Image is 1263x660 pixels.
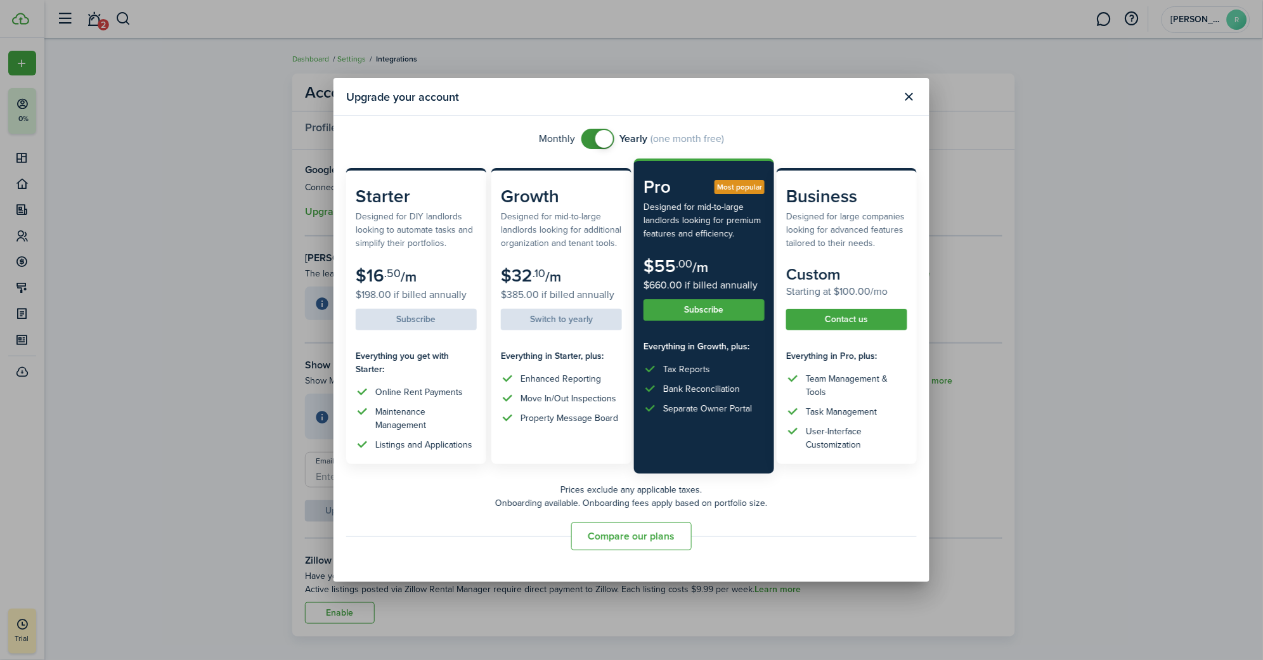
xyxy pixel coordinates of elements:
div: Online Rent Payments [375,385,463,399]
div: Enhanced Reporting [521,372,601,385]
subscription-pricing-card-description: Designed for mid-to-large landlords looking for additional organization and tenant tools. [501,210,622,250]
subscription-pricing-card-features-title: Everything in Pro, plus: [786,349,907,363]
p: Prices exclude any applicable taxes. Onboarding available. Onboarding fees apply based on portfol... [346,483,917,510]
subscription-pricing-card-price-period: /m [692,257,708,278]
subscription-pricing-card-features-title: Everything you get with Starter: [356,349,477,376]
subscription-pricing-card-price-annual: Starting at $100.00/mo [786,284,907,299]
div: Maintenance Management [375,405,477,432]
subscription-pricing-card-price-amount: $16 [356,262,384,288]
div: Tax Reports [663,363,710,376]
subscription-pricing-card-title: Starter [356,183,477,210]
button: Contact us [786,309,907,330]
span: Monthly [539,131,575,146]
subscription-pricing-card-description: Designed for mid-to-large landlords looking for premium features and efficiency. [644,200,765,240]
button: Subscribe [644,299,765,321]
span: Most popular [717,181,762,193]
subscription-pricing-card-price-annual: $385.00 if billed annually [501,287,622,302]
subscription-pricing-card-features-title: Everything in Growth, plus: [644,340,765,353]
div: Property Message Board [521,411,618,425]
subscription-pricing-card-price-cents: .00 [676,256,692,272]
subscription-pricing-card-price-annual: $660.00 if billed annually [644,278,765,293]
div: Listings and Applications [375,438,472,451]
subscription-pricing-card-title: Growth [501,183,622,210]
div: Task Management [806,405,877,418]
div: Team Management & Tools [806,372,907,399]
subscription-pricing-card-price-period: /m [545,266,561,287]
subscription-pricing-card-price-cents: .10 [533,265,545,281]
div: User-Interface Customization [806,425,907,451]
button: Close modal [898,86,920,108]
subscription-pricing-card-price-annual: $198.00 if billed annually [356,287,477,302]
subscription-pricing-card-price-cents: .50 [384,265,401,281]
subscription-pricing-card-title: Pro [644,174,765,200]
div: Move In/Out Inspections [521,392,616,405]
modal-title: Upgrade your account [346,84,895,109]
div: Bank Reconciliation [663,382,740,396]
subscription-pricing-card-description: Designed for large companies looking for advanced features tailored to their needs. [786,210,907,250]
subscription-pricing-card-title: Business [786,183,907,210]
subscription-pricing-card-price-period: /m [401,266,417,287]
div: Separate Owner Portal [663,402,752,415]
subscription-pricing-card-price-amount: $55 [644,253,676,279]
button: Compare our plans [571,522,692,550]
subscription-pricing-card-price-amount: Custom [786,262,841,286]
subscription-pricing-card-price-amount: $32 [501,262,533,288]
subscription-pricing-card-description: Designed for DIY landlords looking to automate tasks and simplify their portfolios. [356,210,477,250]
subscription-pricing-card-features-title: Everything in Starter, plus: [501,349,622,363]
